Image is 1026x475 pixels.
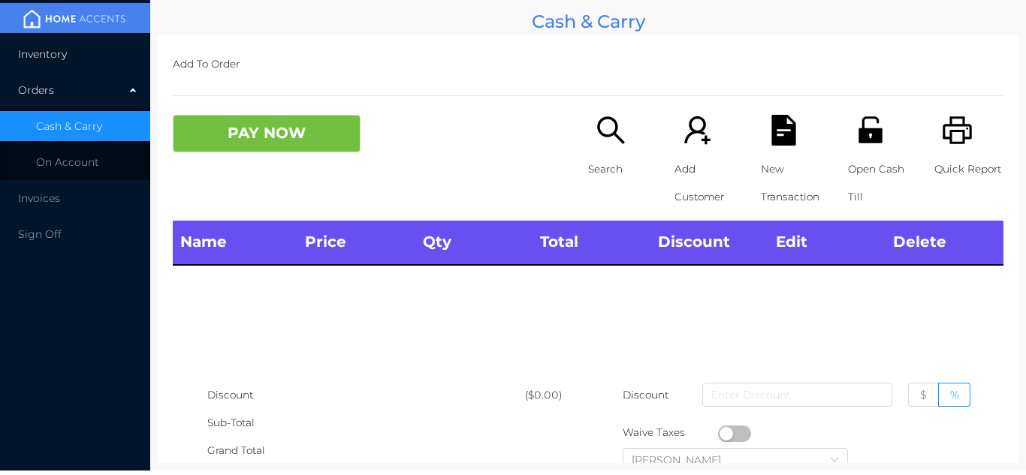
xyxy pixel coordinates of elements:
i: icon: search [596,115,626,146]
div: ($0.00) [525,381,588,409]
input: Enter Discount [702,383,892,407]
img: mainBanner [18,8,131,30]
th: Price [297,221,415,264]
i: icon: user-add [682,115,713,146]
th: Edit [768,221,886,264]
th: Delete [886,221,1003,264]
th: Name [173,221,297,264]
th: Qty [415,221,533,264]
div: Cash & Carry [158,8,1018,35]
div: Discount [207,381,524,409]
p: Search [588,155,657,183]
p: Open Cash Till [848,155,917,211]
th: Total [533,221,650,264]
span: % [950,388,958,401]
span: Cash & Carry [36,119,102,133]
span: Invoices [18,191,60,205]
i: icon: unlock [856,115,886,146]
span: Inventory [18,47,67,61]
p: Quick Report [934,155,1003,183]
th: Discount [650,221,768,264]
button: PAY NOW [173,115,361,152]
i: icon: file-text [768,115,799,146]
i: icon: down [830,455,839,466]
i: icon: printer [942,115,973,146]
p: Add To Order [173,50,1003,78]
div: Grand Total [207,437,524,464]
p: Add Customer [674,155,744,211]
div: Sub-Total [207,409,524,437]
span: $ [920,388,927,401]
div: Waive Taxes [623,419,718,446]
span: On Account [36,155,99,169]
div: Daljeet [632,449,736,471]
span: Sign Off [18,227,62,241]
p: Discount [623,381,654,409]
p: New Transaction [761,155,830,211]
